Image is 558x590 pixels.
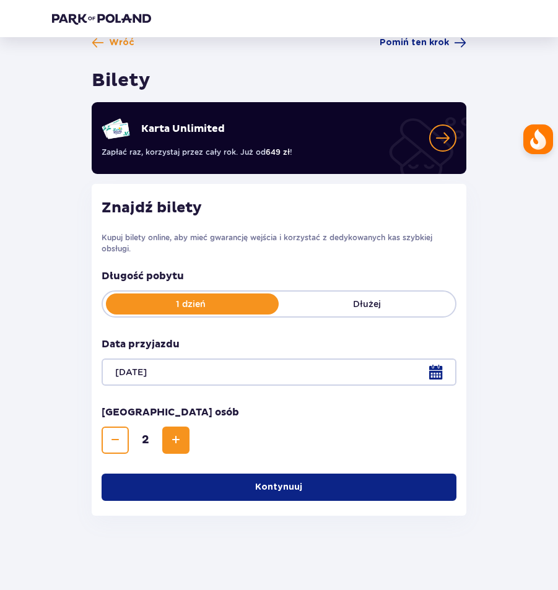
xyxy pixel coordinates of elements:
[380,37,449,49] span: Pomiń ten krok
[109,37,134,49] span: Wróć
[380,37,466,49] a: Pomiń ten krok
[102,199,456,217] h2: Znajdź bilety
[52,12,151,25] img: Park of Poland logo
[279,298,455,310] p: Dłużej
[162,427,190,454] button: Increase
[131,433,160,448] span: 2
[103,298,279,310] p: 1 dzień
[102,427,129,454] button: Decrease
[102,337,180,351] p: Data przyjazdu
[102,474,456,501] button: Kontynuuj
[92,37,134,49] a: Wróć
[255,481,302,493] p: Kontynuuj
[102,406,239,419] p: [GEOGRAPHIC_DATA] osób
[102,269,456,283] p: Długość pobytu
[102,232,456,254] p: Kupuj bilety online, aby mieć gwarancję wejścia i korzystać z dedykowanych kas szybkiej obsługi.
[92,69,150,92] h1: Bilety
